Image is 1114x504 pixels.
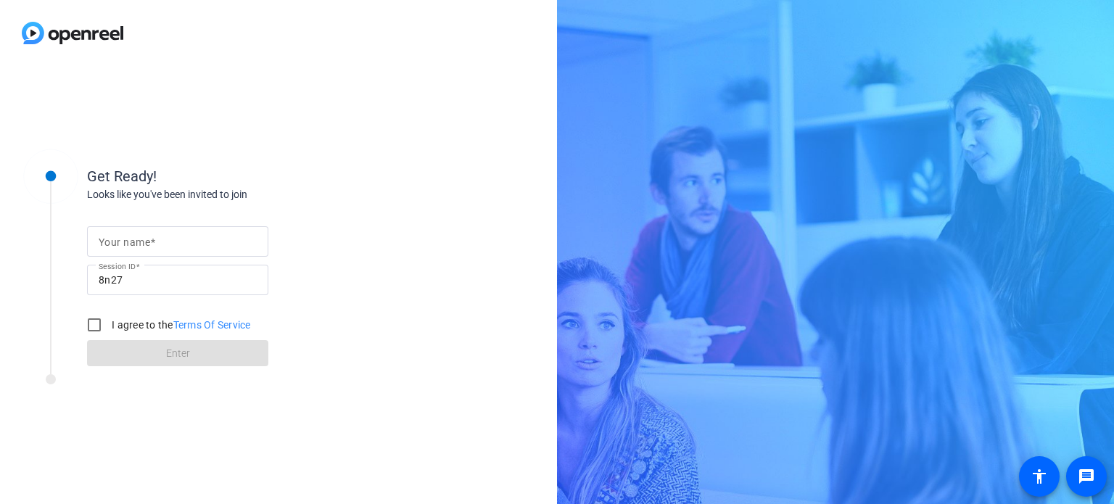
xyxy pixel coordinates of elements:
[109,318,251,332] label: I agree to the
[99,262,136,270] mat-label: Session ID
[173,319,251,331] a: Terms Of Service
[99,236,150,248] mat-label: Your name
[87,165,377,187] div: Get Ready!
[1078,468,1095,485] mat-icon: message
[1031,468,1048,485] mat-icon: accessibility
[87,187,377,202] div: Looks like you've been invited to join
